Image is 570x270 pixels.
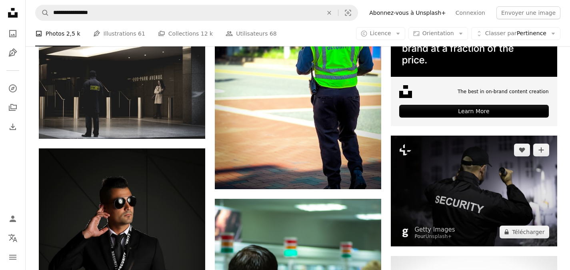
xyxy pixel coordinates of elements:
a: Agent de sécurité marchant périmètre du bâtiment avec lampe de poche la nuit [391,187,557,194]
button: Langue [5,230,21,246]
img: security guard standing on the gray floor [39,31,205,139]
span: The best in on-brand content creation [458,88,549,95]
span: Classer par [485,30,517,36]
a: Collections 12 k [158,21,213,46]
button: Effacer [320,5,338,20]
button: Télécharger [500,226,549,238]
form: Rechercher des visuels sur tout le site [35,5,358,21]
button: Classer parPertinence [471,27,560,40]
button: Licence [356,27,405,40]
button: J’aime [514,144,530,156]
button: Recherche de visuels [338,5,358,20]
a: Utilisateurs 68 [226,21,277,46]
div: Pour [415,234,455,240]
a: Historique de téléchargement [5,119,21,135]
a: Connexion / S’inscrire [5,211,21,227]
a: security guard standing on the gray floor [39,81,205,88]
button: Ajouter à la collection [533,144,549,156]
a: Unsplash+ [426,234,452,239]
a: Collections [5,100,21,116]
a: Getty Images [415,226,455,234]
a: homme en veste verte et bleue marchant dans la rue pendant la journée [215,46,381,53]
span: 68 [270,29,277,38]
button: Menu [5,249,21,265]
img: Agent de sécurité marchant périmètre du bâtiment avec lampe de poche la nuit [391,136,557,246]
a: Abonnez-vous à Unsplash+ [364,6,451,19]
a: Explorer [5,80,21,96]
span: Orientation [422,30,454,36]
button: Envoyer une image [496,6,560,19]
button: Orientation [408,27,468,40]
a: Connexion [451,6,490,19]
span: Pertinence [485,30,546,38]
img: file-1631678316303-ed18b8b5cb9cimage [399,85,412,98]
span: 61 [138,29,145,38]
div: Learn More [399,105,549,118]
a: Photos [5,26,21,42]
span: Licence [370,30,391,36]
img: Accéder au profil de Getty Images [399,226,412,239]
a: Illustrations 61 [93,21,145,46]
button: Rechercher sur Unsplash [36,5,49,20]
a: Illustrations [5,45,21,61]
span: 12 k [201,29,213,38]
a: Accueil — Unsplash [5,5,21,22]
